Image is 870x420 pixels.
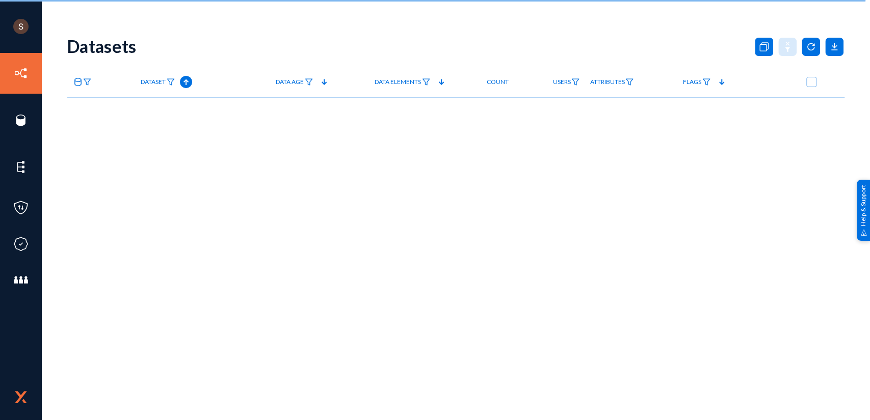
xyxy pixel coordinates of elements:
span: Attributes [590,78,624,86]
img: icon-members.svg [13,272,29,288]
span: Data Elements [375,78,421,86]
div: Help & Support [857,179,870,240]
span: Count [486,78,508,86]
img: icon-sources.svg [13,113,29,128]
img: help_support.svg [860,229,867,236]
img: icon-filter.svg [305,78,313,86]
img: icon-elements.svg [13,159,29,175]
a: Data Elements [370,73,435,91]
img: icon-filter.svg [571,78,579,86]
span: Dataset [141,78,166,86]
img: ACg8ocKSEMPzlXstEM0QQRC5klO8ns1_1E50ez9XU6gyBlJVz9tMSg=s96-c [13,19,29,34]
a: Flags [678,73,716,91]
span: Data Age [276,78,304,86]
span: Flags [683,78,701,86]
a: Dataset [136,73,180,91]
a: Attributes [585,73,639,91]
img: icon-filter.svg [702,78,710,86]
img: icon-inventory.svg [13,66,29,81]
div: Datasets [67,36,137,57]
img: icon-filter.svg [422,78,430,86]
span: Users [552,78,570,86]
a: Data Age [271,73,318,91]
img: icon-filter.svg [167,78,175,86]
img: icon-filter.svg [625,78,634,86]
img: icon-compliance.svg [13,236,29,251]
img: icon-policies.svg [13,200,29,215]
a: Users [547,73,585,91]
img: icon-filter.svg [83,78,91,86]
